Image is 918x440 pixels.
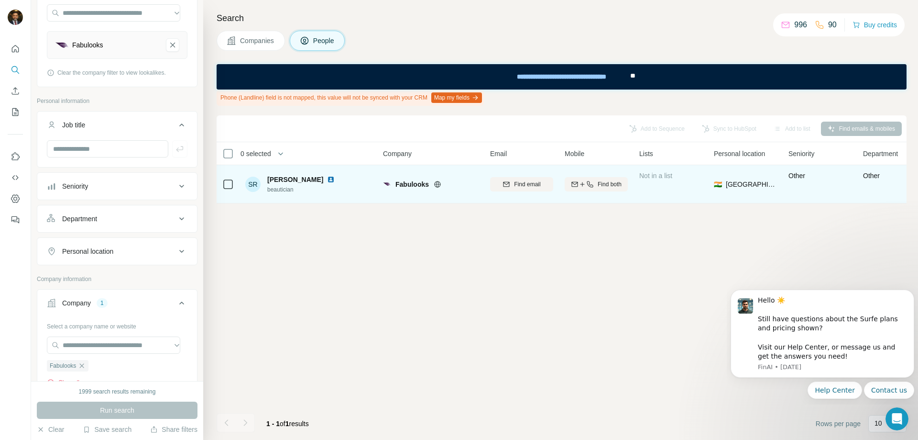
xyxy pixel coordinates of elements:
[714,180,722,189] span: 🇮🇳
[37,207,197,230] button: Department
[639,149,653,158] span: Lists
[431,92,482,103] button: Map my fields
[639,172,672,180] span: Not in a list
[8,190,23,207] button: Dashboard
[267,185,339,194] span: beautician
[8,148,23,165] button: Use Surfe on LinkedIn
[267,175,323,184] span: [PERSON_NAME]
[83,425,131,434] button: Save search
[37,275,197,283] p: Company information
[395,180,429,189] span: Fabulooks
[240,36,275,45] span: Companies
[217,90,484,106] div: Phone (Landline) field is not mapped, this value will not be synced with your CRM
[62,247,113,256] div: Personal location
[514,180,540,189] span: Find email
[50,361,76,370] span: Fabulooks
[37,113,197,140] button: Job title
[8,82,23,100] button: Enrich CSV
[72,40,103,50] div: Fabulooks
[8,169,23,186] button: Use Surfe API
[788,172,805,180] span: Other
[62,214,97,224] div: Department
[285,420,289,428] span: 1
[57,68,166,77] span: Clear the company filter to view lookalikes.
[383,149,412,158] span: Company
[8,211,23,228] button: Feedback
[816,419,861,429] span: Rows per page
[8,103,23,121] button: My lists
[874,418,882,428] p: 10
[788,149,814,158] span: Seniority
[55,42,68,48] img: Fabulooks-logo
[885,407,908,430] iframe: Intercom live chat
[313,36,335,45] span: People
[240,149,271,158] span: 0 selected
[727,281,918,405] iframe: Intercom notifications message
[47,318,187,331] div: Select a company name or website
[565,177,628,192] button: Find both
[62,298,91,308] div: Company
[217,64,907,90] iframe: Banner
[37,240,197,263] button: Personal location
[37,425,64,434] button: Clear
[245,177,261,192] div: SR
[97,299,108,307] div: 1
[37,292,197,318] button: Company1
[280,420,285,428] span: of
[37,97,197,105] p: Personal information
[565,149,584,158] span: Mobile
[8,61,23,79] button: Search
[47,378,79,387] button: Clear all
[714,149,765,158] span: Personal location
[266,420,309,428] span: results
[327,176,335,183] img: LinkedIn logo
[8,10,23,25] img: Avatar
[62,120,85,130] div: Job title
[8,40,23,57] button: Quick start
[166,38,179,52] button: Fabulooks-remove-button
[383,182,391,186] img: Logo of Fabulooks
[37,175,197,198] button: Seniority
[266,420,280,428] span: 1 - 1
[863,172,880,180] span: Other
[863,149,898,158] span: Department
[490,177,553,192] button: Find email
[794,19,807,31] p: 996
[217,11,907,25] h4: Search
[62,181,88,191] div: Seniority
[726,180,777,189] span: [GEOGRAPHIC_DATA]
[150,425,197,434] button: Share filters
[79,387,156,396] div: 1999 search results remaining
[598,180,622,189] span: Find both
[828,19,837,31] p: 90
[490,149,507,158] span: Email
[852,18,897,32] button: Buy credits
